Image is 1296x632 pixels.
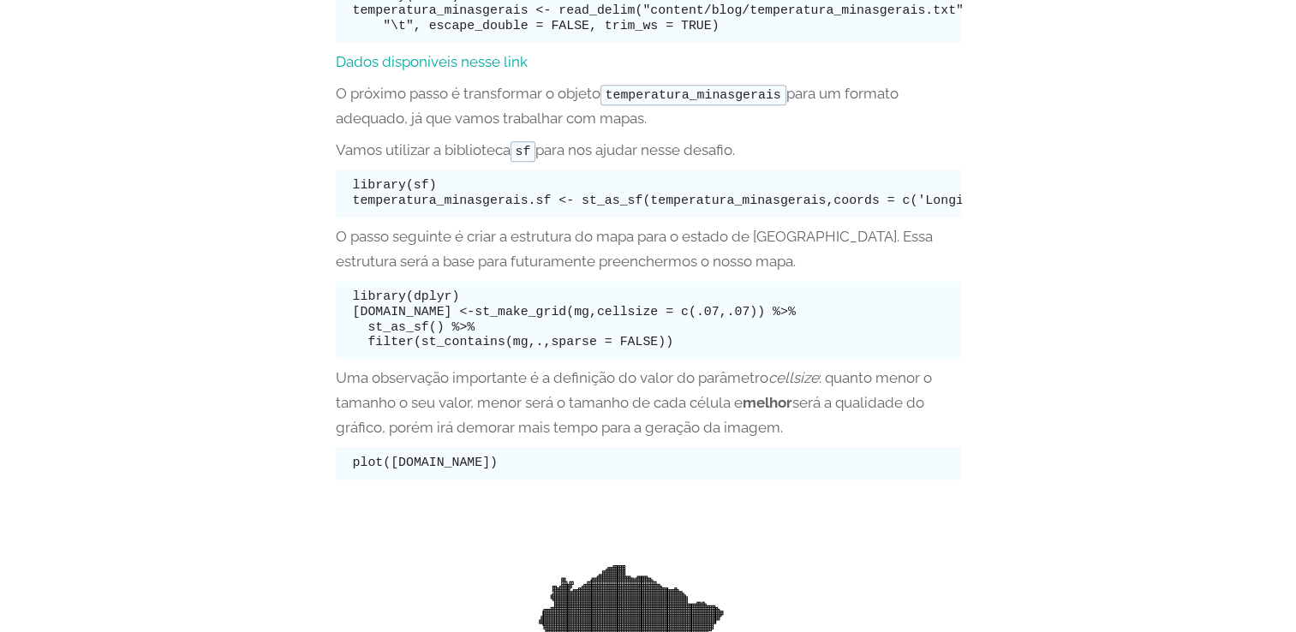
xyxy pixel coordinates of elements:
[336,366,961,440] p: Uma observação importante é a definição do valor do parâmetro : quanto menor o tamanho o seu valo...
[336,138,961,163] p: Vamos utilizar a biblioteca para nos ajudar nesse desafio.
[768,369,819,386] em: cellsize
[600,85,786,105] code: temperatura_minasgerais
[743,394,792,411] strong: melhor
[336,224,961,274] p: O passo seguinte é criar a estrutura do mapa para o estado de [GEOGRAPHIC_DATA]. Essa estrutura s...
[336,81,961,131] p: O próximo passo é transformar o objeto para um formato adequado, já que vamos trabalhar com mapas.
[336,53,528,70] a: Dados disponíveis nesse link
[353,456,498,469] code: plot([DOMAIN_NAME])
[353,289,803,349] code: library(dplyr) [DOMAIN_NAME] <-st_make_grid(mg,cellsize = c(.07,.07)) %>% st_as_sf() %>% filter(s...
[511,141,536,162] code: sf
